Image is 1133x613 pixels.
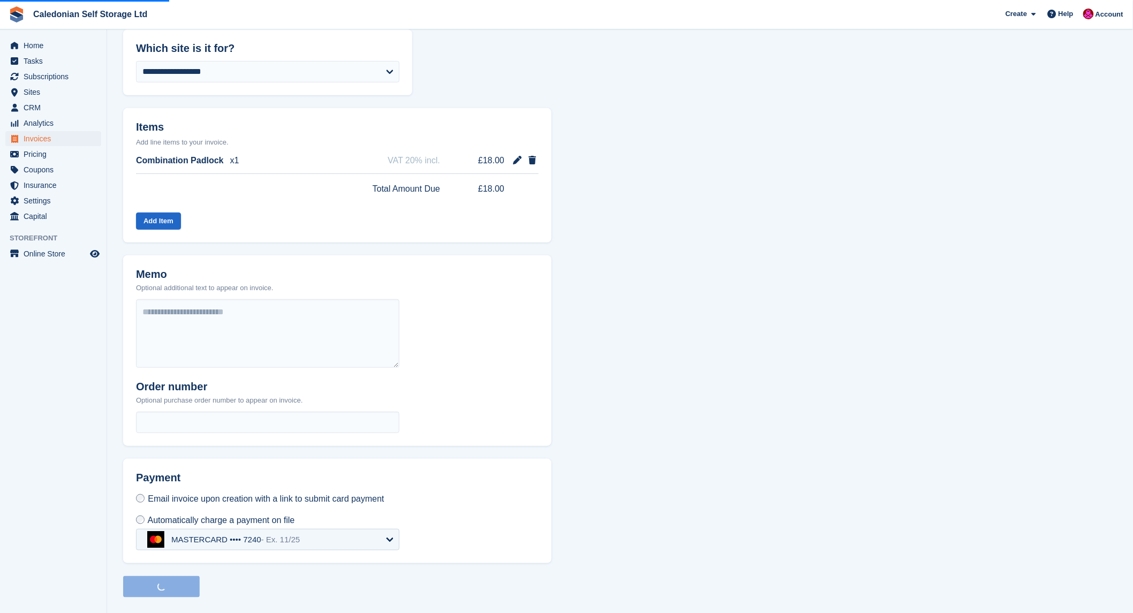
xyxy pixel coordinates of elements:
input: Automatically charge a payment on file [136,516,145,524]
span: Pricing [24,147,88,162]
a: menu [5,246,101,261]
span: Storefront [10,233,107,244]
a: menu [5,209,101,224]
button: Add Item [136,213,181,230]
h2: Memo [136,268,274,281]
span: Sites [24,85,88,100]
a: menu [5,131,101,146]
span: Online Store [24,246,88,261]
img: stora-icon-8386f47178a22dfd0bd8f6a31ec36ba5ce8667c1dd55bd0f319d3a0aa187defe.svg [9,6,25,22]
h2: Order number [136,381,303,393]
div: MASTERCARD •••• 7240 [171,535,300,544]
a: menu [5,69,101,84]
span: VAT 20% incl. [388,154,440,167]
span: Tasks [24,54,88,69]
a: menu [5,38,101,53]
h2: Items [136,121,539,135]
span: CRM [24,100,88,115]
span: Automatically charge a payment on file [148,516,295,525]
p: Add line items to your invoice. [136,137,539,148]
span: Insurance [24,178,88,193]
a: menu [5,178,101,193]
input: Email invoice upon creation with a link to submit card payment [136,494,145,503]
span: Email invoice upon creation with a link to submit card payment [148,494,384,503]
span: x1 [230,154,239,167]
span: Invoices [24,131,88,146]
span: Home [24,38,88,53]
p: Optional purchase order number to appear on invoice. [136,395,303,406]
a: menu [5,193,101,208]
h2: Payment [136,472,399,493]
span: - Ex. 11/25 [261,535,300,544]
a: menu [5,54,101,69]
a: menu [5,147,101,162]
a: Preview store [88,247,101,260]
span: Account [1096,9,1123,20]
span: Combination Padlock [136,154,224,167]
img: Donald Mathieson [1083,9,1094,19]
span: Create [1006,9,1027,19]
span: Coupons [24,162,88,177]
span: £18.00 [464,183,504,195]
a: menu [5,162,101,177]
span: Help [1059,9,1074,19]
a: menu [5,100,101,115]
span: Total Amount Due [373,183,440,195]
h2: Which site is it for? [136,42,399,55]
a: menu [5,116,101,131]
a: Caledonian Self Storage Ltd [29,5,152,23]
span: Settings [24,193,88,208]
span: Capital [24,209,88,224]
span: Subscriptions [24,69,88,84]
span: Analytics [24,116,88,131]
p: Optional additional text to appear on invoice. [136,283,274,293]
a: menu [5,85,101,100]
img: mastercard-a07748ee4cc84171796510105f4fa67e3d10aacf8b92b2c182d96136c942126d.svg [147,531,164,548]
span: £18.00 [464,154,504,167]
